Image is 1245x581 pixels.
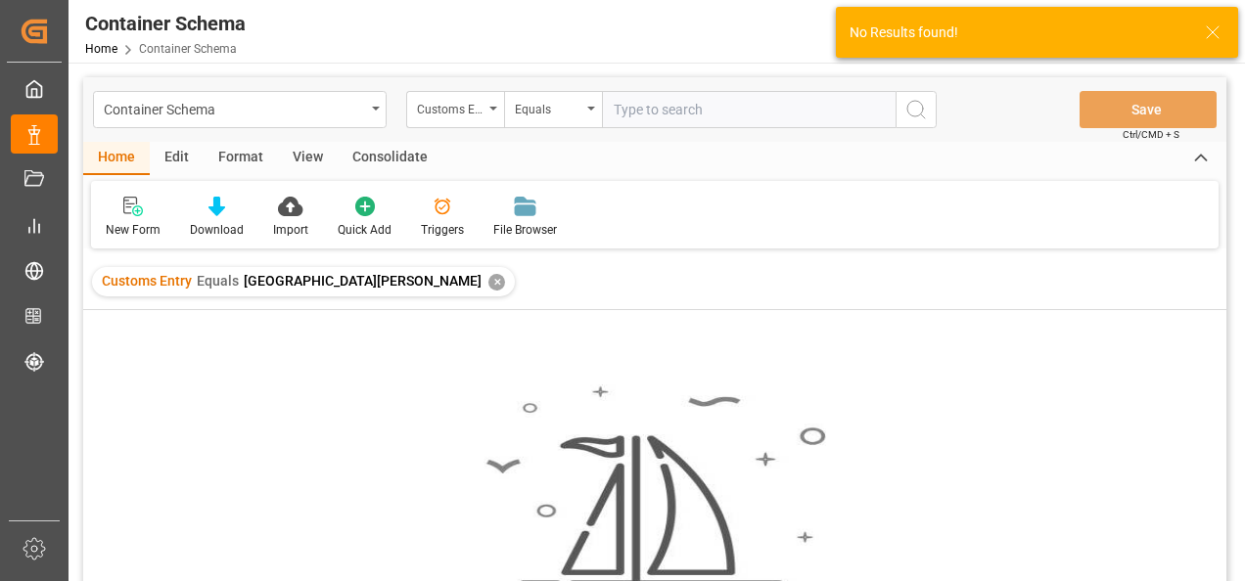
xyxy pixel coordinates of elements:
[338,142,442,175] div: Consolidate
[338,221,392,239] div: Quick Add
[421,221,464,239] div: Triggers
[102,273,192,289] span: Customs Entry
[85,9,246,38] div: Container Schema
[150,142,204,175] div: Edit
[515,96,581,118] div: Equals
[602,91,896,128] input: Type to search
[273,221,308,239] div: Import
[244,273,482,289] span: [GEOGRAPHIC_DATA][PERSON_NAME]
[197,273,239,289] span: Equals
[493,221,557,239] div: File Browser
[1080,91,1217,128] button: Save
[417,96,484,118] div: Customs Entry
[93,91,387,128] button: open menu
[896,91,937,128] button: search button
[504,91,602,128] button: open menu
[488,274,505,290] div: ✕
[85,42,117,56] a: Home
[406,91,504,128] button: open menu
[278,142,338,175] div: View
[190,221,244,239] div: Download
[104,96,365,120] div: Container Schema
[106,221,161,239] div: New Form
[1123,127,1179,142] span: Ctrl/CMD + S
[83,142,150,175] div: Home
[204,142,278,175] div: Format
[850,22,1186,43] div: No Results found!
